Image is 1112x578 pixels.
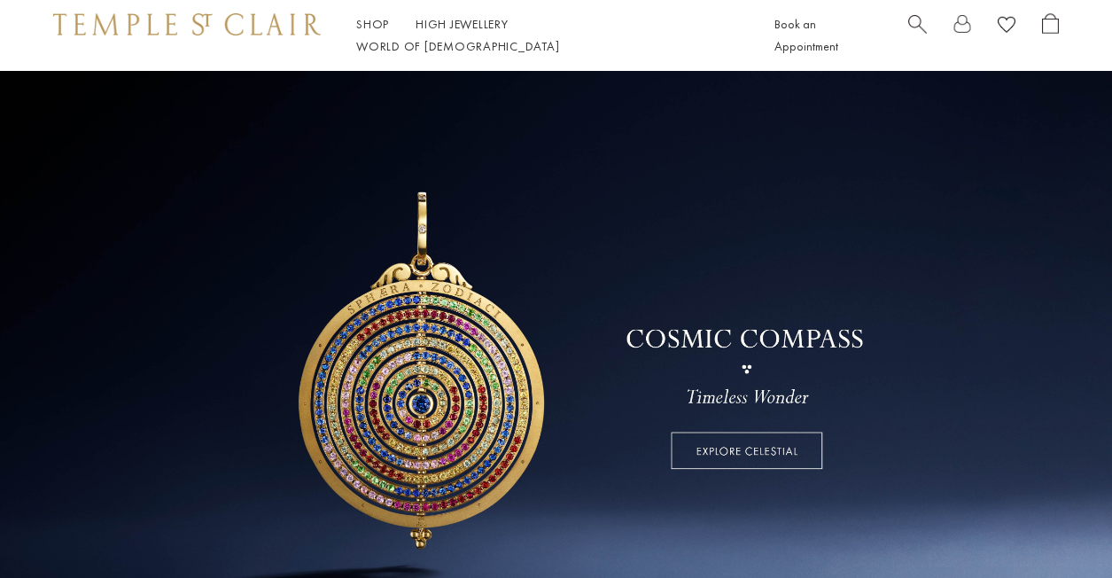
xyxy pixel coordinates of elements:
[356,38,559,54] a: World of [DEMOGRAPHIC_DATA]World of [DEMOGRAPHIC_DATA]
[356,13,735,58] nav: Main navigation
[1042,13,1059,58] a: Open Shopping Bag
[416,16,509,32] a: High JewelleryHigh Jewellery
[356,16,389,32] a: ShopShop
[1023,495,1094,560] iframe: Gorgias live chat messenger
[908,13,927,58] a: Search
[53,13,321,35] img: Temple St. Clair
[774,16,838,54] a: Book an Appointment
[998,13,1015,41] a: View Wishlist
